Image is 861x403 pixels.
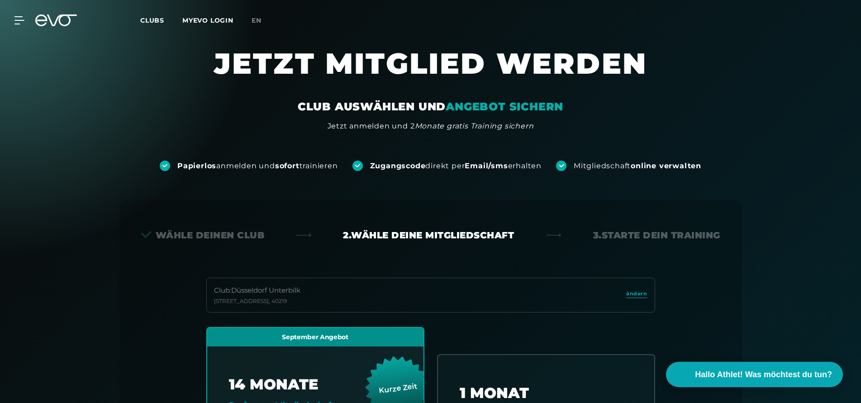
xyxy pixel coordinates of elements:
[593,229,720,242] div: 3. Starte dein Training
[695,369,832,381] span: Hallo Athlet! Was möchtest du tun?
[631,161,701,170] strong: online verwalten
[182,16,233,24] a: MYEVO LOGIN
[370,161,542,171] div: direkt per erhalten
[177,161,338,171] div: anmelden und trainieren
[141,229,265,242] div: Wähle deinen Club
[140,16,182,24] a: Clubs
[177,161,216,170] strong: Papierlos
[275,161,300,170] strong: sofort
[214,298,300,305] div: [STREET_ADDRESS] , 40219
[252,15,272,26] a: en
[140,16,164,24] span: Clubs
[415,122,534,130] em: Monate gratis Training sichern
[343,229,514,242] div: 2. Wähle deine Mitgliedschaft
[446,100,563,113] em: ANGEBOT SICHERN
[666,362,843,387] button: Hallo Athlet! Was möchtest du tun?
[626,290,647,298] span: ändern
[252,16,262,24] span: en
[574,161,701,171] div: Mitgliedschaft
[328,121,534,132] div: Jetzt anmelden und 2
[626,290,647,300] a: ändern
[298,100,563,114] div: CLUB AUSWÄHLEN UND
[159,45,702,100] h1: JETZT MITGLIED WERDEN
[465,161,508,170] strong: Email/sms
[370,161,426,170] strong: Zugangscode
[214,285,300,296] div: Club : Düsseldorf Unterbilk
